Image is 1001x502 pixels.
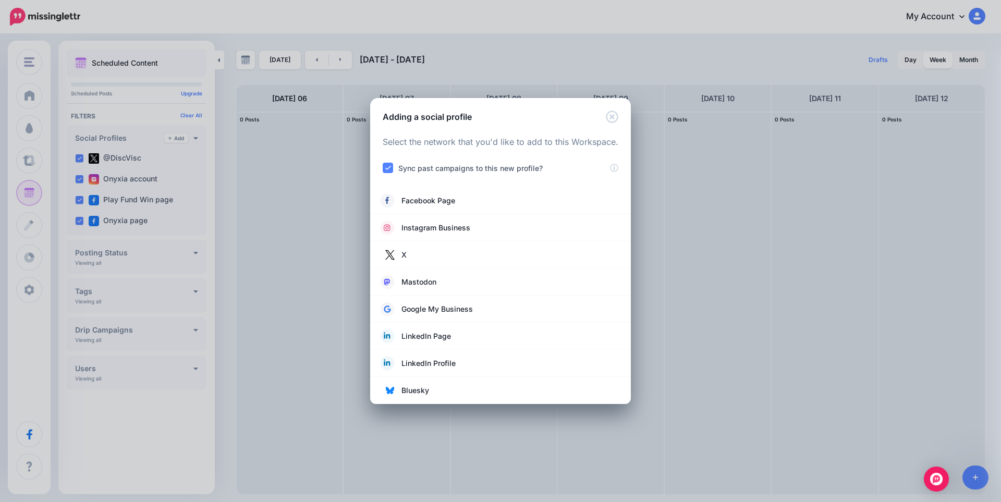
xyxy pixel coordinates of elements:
span: LinkedIn Profile [401,357,456,370]
img: bluesky.png [386,386,394,395]
a: Mastodon [381,275,620,289]
span: Mastodon [401,276,436,288]
span: X [401,249,407,261]
a: LinkedIn Page [381,329,620,344]
a: Facebook Page [381,193,620,208]
span: LinkedIn Page [401,330,451,342]
span: Google My Business [401,303,473,315]
span: Instagram Business [401,222,470,234]
img: twitter.jpg [382,247,398,263]
label: Sync past campaigns to this new profile? [398,162,543,174]
h5: Adding a social profile [383,111,472,123]
a: Google My Business [381,302,620,316]
button: Close [606,111,618,124]
span: Facebook Page [401,194,455,207]
a: LinkedIn Profile [381,356,620,371]
p: Select the network that you'd like to add to this Workspace. [383,136,618,149]
div: Open Intercom Messenger [924,467,949,492]
a: X [381,248,620,262]
span: Bluesky [401,384,429,397]
a: Instagram Business [381,221,620,235]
